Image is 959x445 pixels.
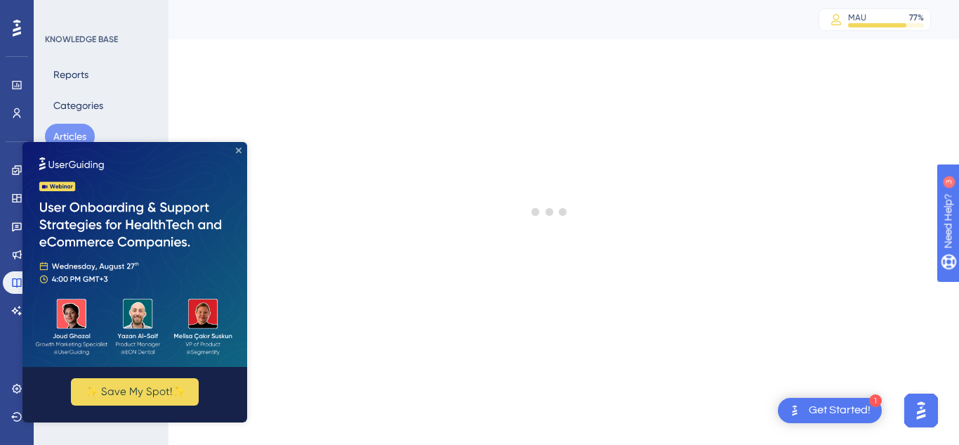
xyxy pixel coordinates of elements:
[900,389,942,432] iframe: UserGuiding AI Assistant Launcher
[848,12,866,23] div: MAU
[45,62,97,87] button: Reports
[33,4,88,20] span: Need Help?
[869,394,882,407] div: 1
[98,7,102,18] div: 3
[45,34,118,45] div: KNOWLEDGE BASE
[45,93,112,118] button: Categories
[213,6,219,11] div: Close Preview
[786,402,803,419] img: launcher-image-alternative-text
[45,124,95,149] button: Articles
[809,403,871,418] div: Get Started!
[48,236,176,264] button: ✨ Save My Spot!✨
[909,12,924,23] div: 77 %
[778,398,882,423] div: Open Get Started! checklist, remaining modules: 1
